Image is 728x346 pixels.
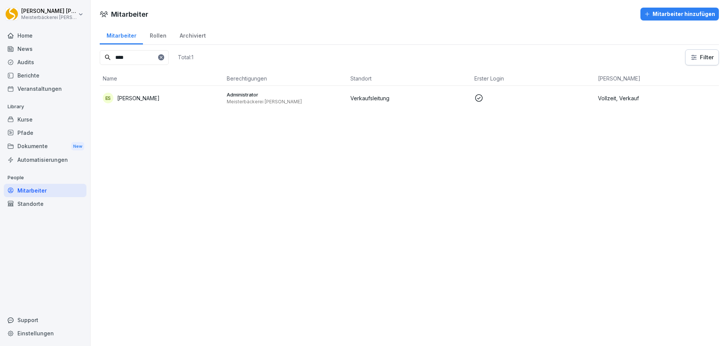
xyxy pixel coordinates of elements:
[4,153,86,166] a: Automatisierungen
[4,126,86,139] a: Pfade
[4,139,86,153] div: Dokumente
[4,313,86,327] div: Support
[4,82,86,95] a: Veranstaltungen
[4,113,86,126] a: Kurse
[100,25,143,44] a: Mitarbeiter
[21,15,77,20] p: Meisterbäckerei [PERSON_NAME]
[117,94,160,102] p: [PERSON_NAME]
[686,50,719,65] button: Filter
[4,55,86,69] a: Audits
[4,197,86,210] a: Standorte
[347,71,471,86] th: Standort
[103,93,113,103] div: ES
[100,71,224,86] th: Name
[224,71,348,86] th: Berechtigungen
[644,10,715,18] div: Mitarbeiter hinzufügen
[173,25,212,44] a: Archiviert
[227,99,345,105] p: Meisterbäckerei [PERSON_NAME]
[598,94,716,102] p: Vollzeit, Verkauf
[4,29,86,42] a: Home
[21,8,77,14] p: [PERSON_NAME] [PERSON_NAME]
[4,69,86,82] a: Berichte
[71,142,84,151] div: New
[595,71,719,86] th: [PERSON_NAME]
[4,139,86,153] a: DokumenteNew
[4,42,86,55] a: News
[111,9,148,19] h1: Mitarbeiter
[4,101,86,113] p: Library
[4,327,86,340] a: Einstellungen
[471,71,595,86] th: Erster Login
[227,91,345,98] p: Administrator
[4,172,86,184] p: People
[350,94,468,102] p: Verkaufsleitung
[690,54,714,61] div: Filter
[640,8,719,21] button: Mitarbeiter hinzufügen
[143,25,173,44] a: Rollen
[178,54,193,61] p: Total: 1
[4,184,86,197] a: Mitarbeiter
